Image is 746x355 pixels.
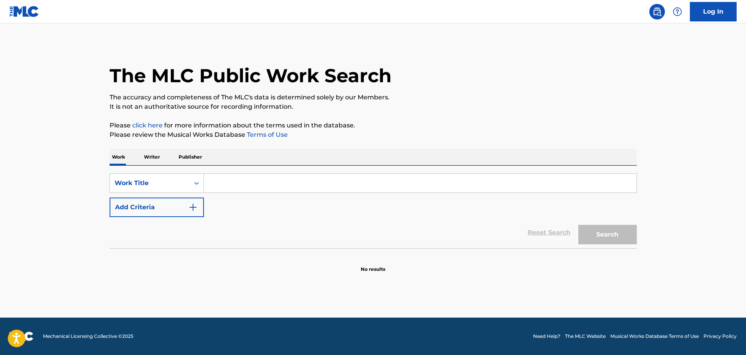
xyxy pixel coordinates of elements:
[649,4,665,19] a: Public Search
[533,333,560,340] a: Need Help?
[361,256,385,273] p: No results
[110,149,128,165] p: Work
[652,7,662,16] img: search
[132,122,163,129] a: click here
[110,173,637,248] form: Search Form
[110,64,392,87] h1: The MLC Public Work Search
[670,4,685,19] div: Help
[610,333,699,340] a: Musical Works Database Terms of Use
[110,93,637,102] p: The accuracy and completeness of The MLC's data is determined solely by our Members.
[690,2,737,21] a: Log In
[176,149,204,165] p: Publisher
[703,333,737,340] a: Privacy Policy
[245,131,288,138] a: Terms of Use
[110,198,204,217] button: Add Criteria
[9,6,39,17] img: MLC Logo
[110,102,637,111] p: It is not an authoritative source for recording information.
[115,178,185,188] div: Work Title
[9,332,34,341] img: logo
[188,203,198,212] img: 9d2ae6d4665cec9f34b9.svg
[707,318,746,355] iframe: Chat Widget
[673,7,682,16] img: help
[43,333,133,340] span: Mechanical Licensing Collective © 2025
[142,149,162,165] p: Writer
[110,121,637,130] p: Please for more information about the terms used in the database.
[110,130,637,140] p: Please review the Musical Works Database
[565,333,606,340] a: The MLC Website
